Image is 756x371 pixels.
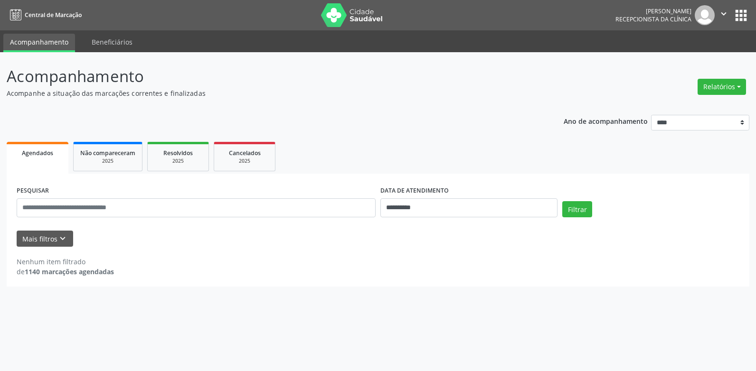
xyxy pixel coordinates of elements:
[733,7,749,24] button: apps
[562,201,592,217] button: Filtrar
[17,257,114,267] div: Nenhum item filtrado
[229,149,261,157] span: Cancelados
[615,15,691,23] span: Recepcionista da clínica
[17,231,73,247] button: Mais filtroskeyboard_arrow_down
[7,88,527,98] p: Acompanhe a situação das marcações correntes e finalizadas
[17,184,49,198] label: PESQUISAR
[380,184,449,198] label: DATA DE ATENDIMENTO
[80,158,135,165] div: 2025
[57,233,68,244] i: keyboard_arrow_down
[25,267,114,276] strong: 1140 marcações agendadas
[564,115,648,127] p: Ano de acompanhamento
[25,11,82,19] span: Central de Marcação
[695,5,715,25] img: img
[7,7,82,23] a: Central de Marcação
[718,9,729,19] i: 
[3,34,75,52] a: Acompanhamento
[80,149,135,157] span: Não compareceram
[163,149,193,157] span: Resolvidos
[85,34,139,50] a: Beneficiários
[698,79,746,95] button: Relatórios
[154,158,202,165] div: 2025
[17,267,114,277] div: de
[7,65,527,88] p: Acompanhamento
[22,149,53,157] span: Agendados
[715,5,733,25] button: 
[615,7,691,15] div: [PERSON_NAME]
[221,158,268,165] div: 2025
